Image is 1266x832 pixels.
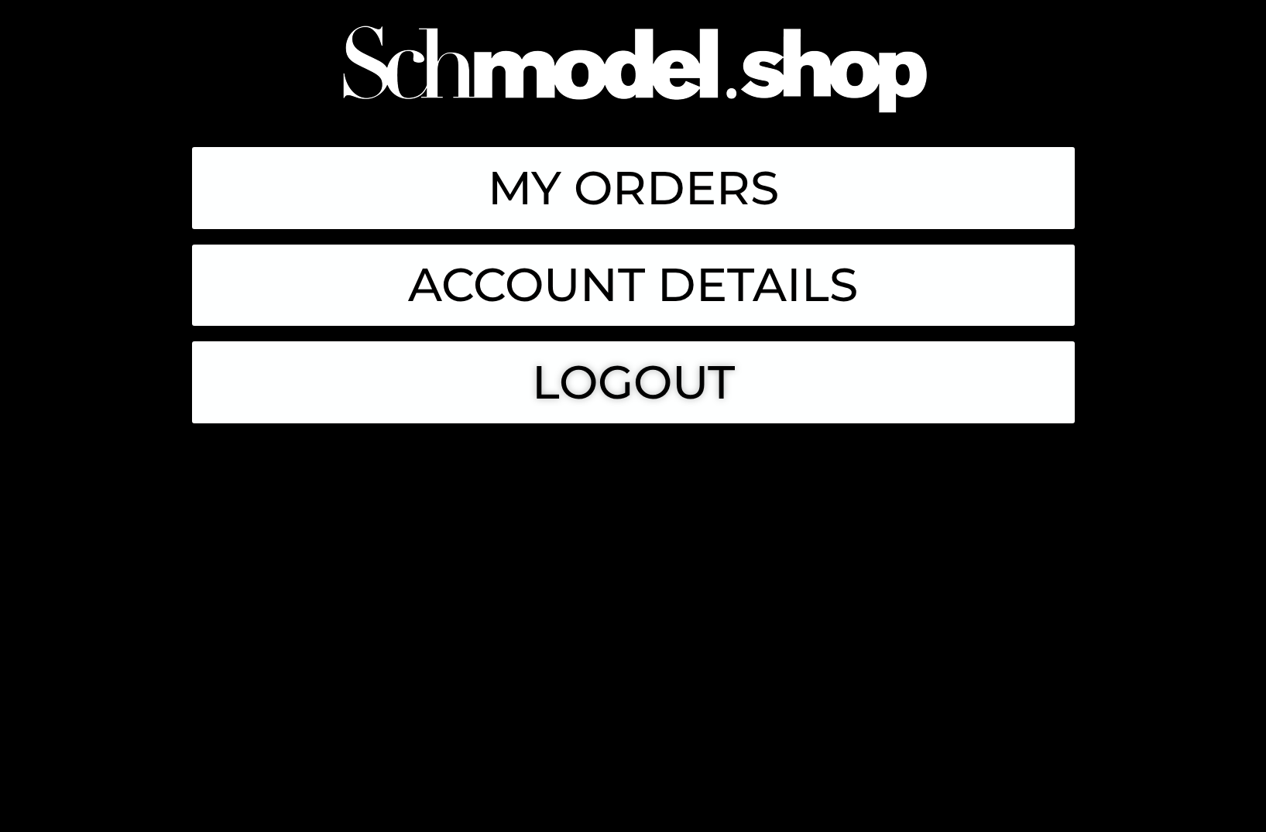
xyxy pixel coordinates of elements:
[408,262,858,308] span: ACCOUNT DETAILS
[192,341,1075,423] a: LOGOUT
[192,245,1075,327] a: ACCOUNT DETAILS
[532,359,735,406] span: LOGOUT
[192,147,1075,229] a: MY ORDERS
[488,165,779,211] span: MY ORDERS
